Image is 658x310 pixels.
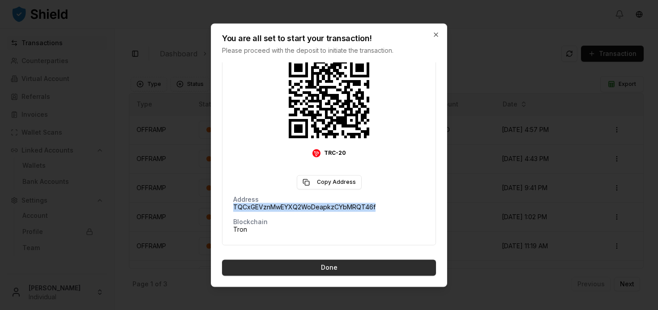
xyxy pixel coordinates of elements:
span: TRC-20 [324,149,346,157]
span: Tron [233,225,247,234]
p: Blockchain [233,219,268,225]
button: Done [222,259,436,276]
h2: You are all set to start your transaction! [222,34,418,42]
button: Copy Address [297,175,362,189]
p: Address [233,196,259,203]
p: Please proceed with the deposit to initiate the transaction. [222,46,418,55]
span: TQCxGEVznMwEYXQ2WoDeapkzCYbMRQT46f [233,203,376,212]
img: Tron Logo [312,149,320,157]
